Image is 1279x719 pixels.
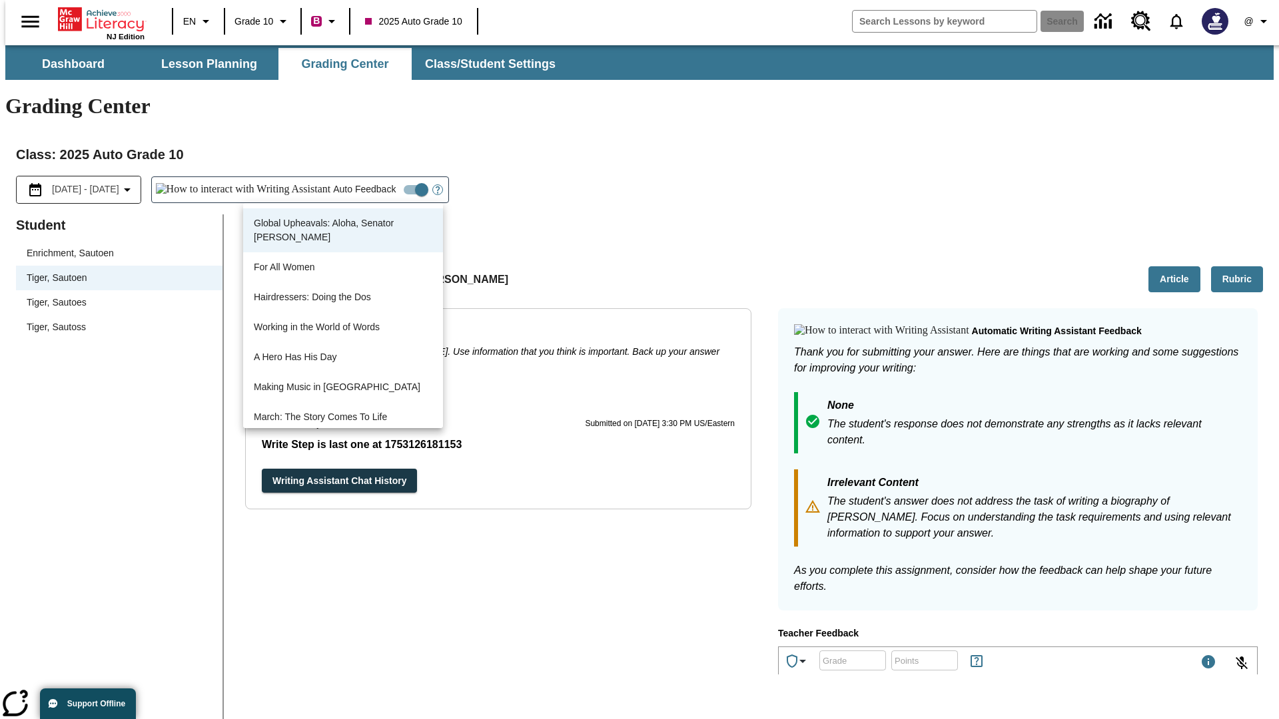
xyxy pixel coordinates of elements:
p: Hairdressers: Doing the Dos [254,290,432,304]
p: March: The Story Comes To Life [254,410,432,424]
p: A Hero Has His Day [254,350,432,364]
p: Global Upheavals: Aloha, Senator [PERSON_NAME] [254,216,432,244]
p: Making Music in [GEOGRAPHIC_DATA] [254,380,432,394]
p: Working in the World of Words [254,320,432,334]
p: For All Women [254,260,432,274]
